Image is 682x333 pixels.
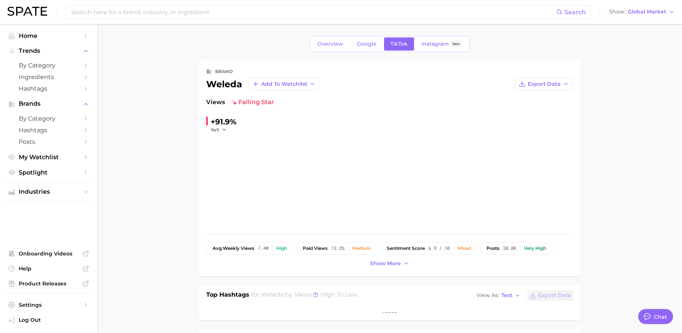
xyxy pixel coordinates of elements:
[357,41,377,47] span: Google
[19,100,79,107] span: Brands
[6,45,91,57] button: Trends
[628,10,666,14] span: Global Market
[6,314,91,327] a: Log out. Currently logged in with e-mail danielle@spate.nyc.
[261,291,284,298] span: weleda
[6,98,91,109] button: Brands
[429,246,450,251] span: 6.9 / 10
[19,250,79,257] span: Onboarding Videos
[7,7,47,16] img: SPATE
[352,246,371,251] div: Medium
[415,37,468,51] a: InstagramBeta
[19,85,79,92] span: Hashtags
[211,127,227,133] button: YoY
[19,48,79,54] span: Trends
[296,242,377,255] button: paid views13.3%Medium
[231,99,237,105] img: falling star
[524,246,546,251] div: Very high
[453,41,460,47] span: Beta
[19,73,79,81] span: Ingredients
[19,169,79,176] span: Spotlight
[503,246,516,251] span: 38.8k
[19,317,85,323] span: Log Out
[317,41,343,47] span: Overview
[19,62,79,69] span: by Category
[6,299,91,311] a: Settings
[19,32,79,39] span: Home
[311,37,350,51] a: Overview
[480,242,552,255] button: posts38.8kVery high
[6,263,91,274] a: Help
[276,246,287,251] div: High
[211,127,219,133] span: YoY
[380,242,477,255] button: sentiment score6.9 / 10Mixed
[213,246,254,251] span: weekly views
[6,124,91,136] a: Hashtags
[6,186,91,197] button: Industries
[206,98,225,107] span: Views
[6,136,91,148] a: Posts
[206,78,320,90] div: weleda
[258,246,268,251] span: 7.4m
[206,290,249,301] h1: Top Hashtags
[607,7,676,17] button: ShowGlobal Market
[384,37,414,51] a: TikTok
[19,127,79,134] span: Hashtags
[6,167,91,178] a: Spotlight
[303,246,328,251] span: paid views
[19,138,79,145] span: Posts
[211,116,237,128] div: +91.9%
[19,115,79,122] span: by Category
[6,248,91,259] a: Onboarding Videos
[6,278,91,289] a: Product Releases
[515,78,573,90] button: Export Data
[421,41,449,47] span: Instagram
[19,280,79,287] span: Product Releases
[213,245,223,251] abbr: average
[70,6,556,18] input: Search here for a brand, industry, or ingredient
[527,290,573,301] button: Export Data
[321,291,357,298] span: high to low
[6,83,91,94] a: Hashtags
[6,30,91,42] a: Home
[609,10,625,14] span: Show
[206,242,293,255] button: avg.weekly views7.4mHigh
[370,260,401,267] span: Show more
[6,113,91,124] a: by Category
[368,258,411,269] button: Show more
[231,98,274,107] span: falling star
[252,290,357,301] h2: for by Views
[501,293,512,297] span: Text
[6,60,91,71] a: by Category
[457,246,471,251] div: Mixed
[261,81,307,87] span: Add to Watchlist
[475,291,523,300] button: View AsText
[248,78,320,90] button: Add to Watchlist
[538,292,571,299] span: Export Data
[19,154,79,161] span: My Watchlist
[19,265,79,272] span: Help
[351,37,383,51] a: Google
[477,293,499,297] span: View As
[528,81,561,87] span: Export Data
[387,246,425,251] span: sentiment score
[390,41,408,47] span: TikTok
[564,9,586,16] span: Search
[6,71,91,83] a: Ingredients
[331,246,344,251] span: 13.3%
[6,151,91,163] a: My Watchlist
[19,188,79,195] span: Industries
[19,302,79,308] span: Settings
[215,67,233,76] div: brand
[487,246,499,251] span: posts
